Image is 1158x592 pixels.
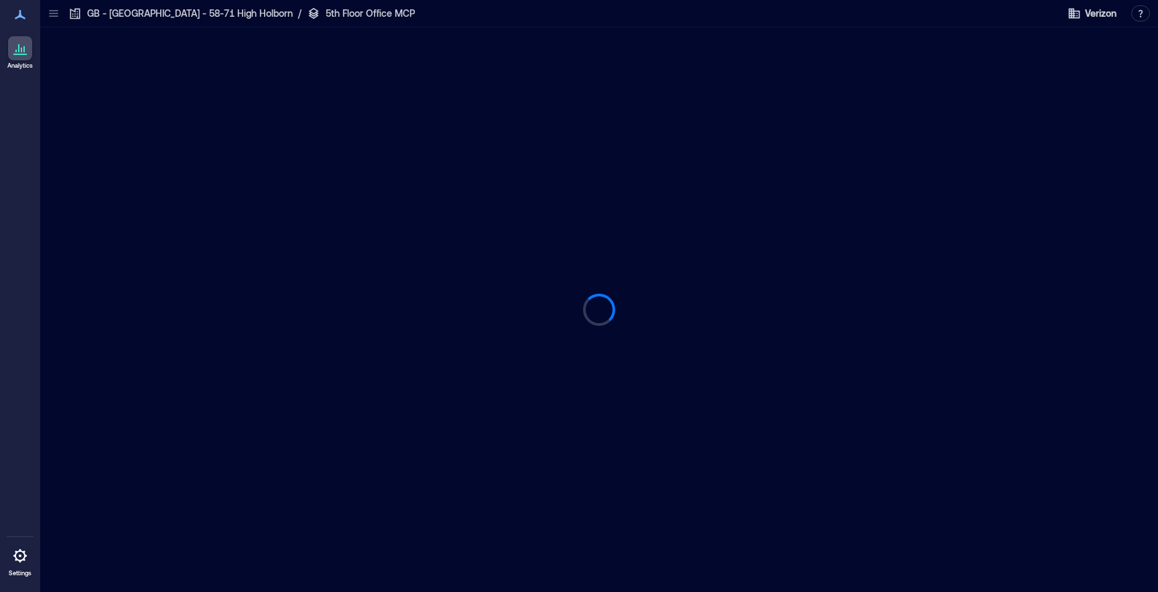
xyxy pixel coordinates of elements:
[1085,7,1116,20] span: Verizon
[3,32,37,74] a: Analytics
[7,62,33,70] p: Analytics
[4,540,36,581] a: Settings
[1064,3,1120,24] button: Verizon
[9,569,31,577] p: Settings
[298,7,302,20] p: /
[326,7,415,20] p: 5th Floor Office MCP
[87,7,293,20] p: GB - [GEOGRAPHIC_DATA] - 58-71 High Holborn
